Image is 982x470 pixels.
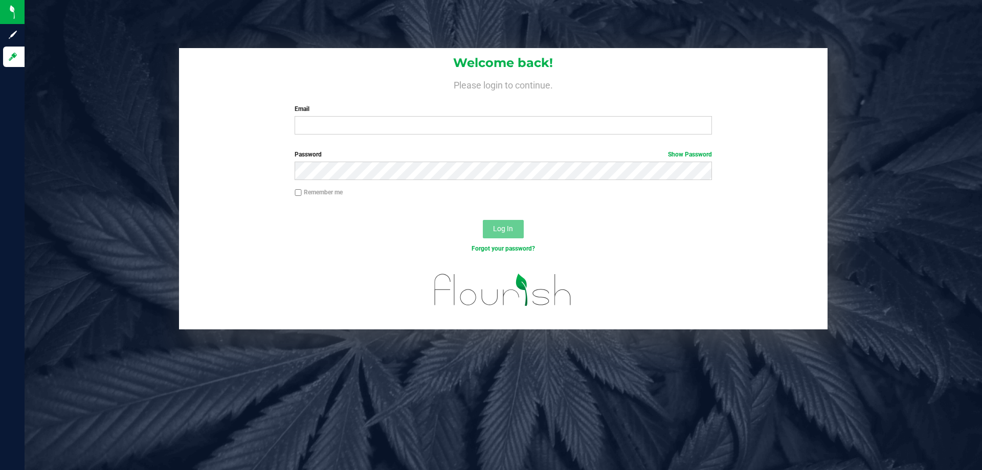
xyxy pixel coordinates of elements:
[8,30,18,40] inline-svg: Sign up
[422,264,584,316] img: flourish_logo.svg
[472,245,535,252] a: Forgot your password?
[295,104,711,114] label: Email
[179,78,828,90] h4: Please login to continue.
[295,151,322,158] span: Password
[8,52,18,62] inline-svg: Log in
[295,189,302,196] input: Remember me
[179,56,828,70] h1: Welcome back!
[483,220,524,238] button: Log In
[295,188,343,197] label: Remember me
[493,225,513,233] span: Log In
[668,151,712,158] a: Show Password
